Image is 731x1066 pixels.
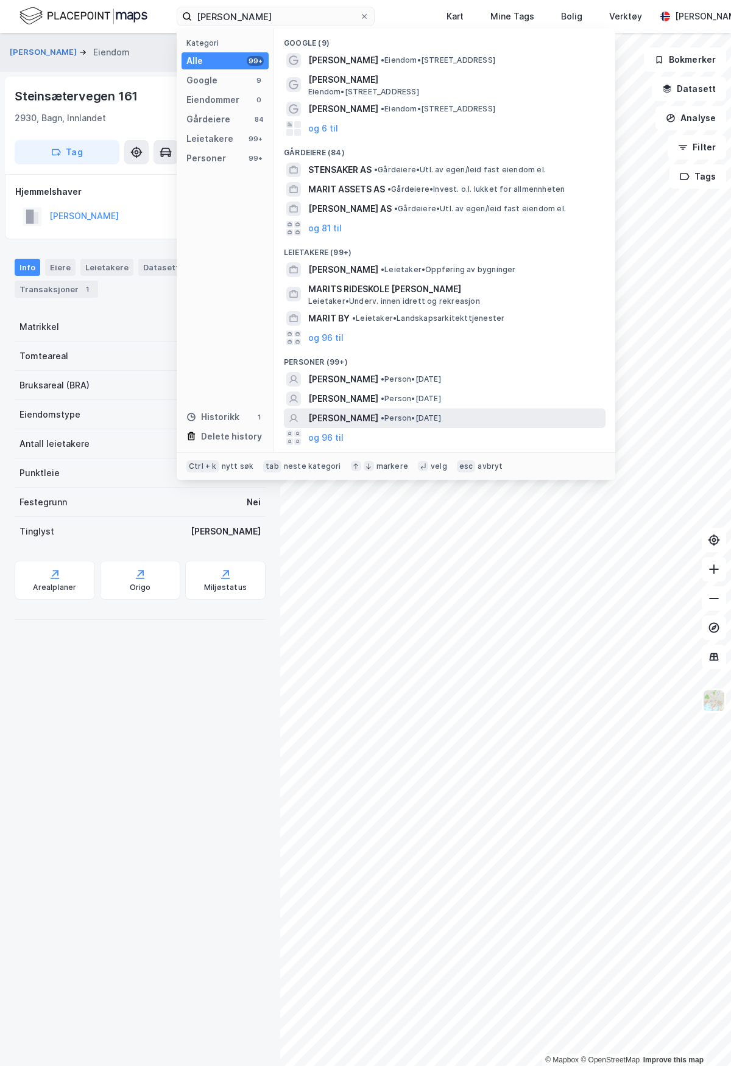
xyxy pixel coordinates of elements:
[15,86,140,106] div: Steinsætervegen 161
[447,9,464,24] div: Kart
[376,461,408,471] div: markere
[308,391,378,406] span: [PERSON_NAME]
[254,412,264,422] div: 1
[381,104,384,113] span: •
[247,153,264,163] div: 99+
[274,447,615,469] div: Historikk (1)
[247,56,264,66] div: 99+
[478,461,503,471] div: avbryt
[222,461,254,471] div: nytt søk
[274,29,615,51] div: Google (9)
[308,282,601,296] span: MARITS RIDESKOLE [PERSON_NAME]
[186,54,203,68] div: Alle
[19,495,67,510] div: Festegrunn
[670,1008,731,1066] div: Kontrollprogram for chat
[381,394,441,404] span: Person • [DATE]
[308,331,344,345] button: og 96 til
[545,1056,579,1064] a: Mapbox
[381,104,495,114] span: Eiendom • [STREET_ADDRESS]
[352,314,356,323] span: •
[374,165,378,174] span: •
[19,466,60,480] div: Punktleie
[192,7,359,26] input: Søk på adresse, matrikkel, gårdeiere, leietakere eller personer
[374,165,546,175] span: Gårdeiere • Utl. av egen/leid fast eiendom el.
[655,106,726,130] button: Analyse
[10,46,79,58] button: [PERSON_NAME]
[308,182,385,197] span: MARIT ASSETS AS
[186,410,239,424] div: Historikk
[702,689,726,712] img: Z
[274,348,615,370] div: Personer (99+)
[247,134,264,144] div: 99+
[308,163,372,177] span: STENSAKER AS
[308,411,378,426] span: [PERSON_NAME]
[19,349,68,363] div: Tomteareal
[381,413,441,423] span: Person • [DATE]
[186,112,230,127] div: Gårdeiere
[381,55,384,65] span: •
[19,524,54,539] div: Tinglyst
[130,583,151,592] div: Origo
[15,184,265,199] div: Hjemmelshaver
[308,311,350,326] span: MARIT BY
[644,47,726,72] button: Bokmerker
[19,320,59,334] div: Matrikkel
[15,111,106,125] div: 2930, Bagn, Innlandet
[204,583,247,592] div: Miljøstatus
[387,184,391,194] span: •
[15,281,98,298] div: Transaksjoner
[381,374,384,384] span: •
[668,135,726,160] button: Filter
[609,9,642,24] div: Verktøy
[201,429,262,444] div: Delete history
[669,164,726,189] button: Tags
[381,413,384,423] span: •
[652,77,726,101] button: Datasett
[284,461,341,471] div: neste kategori
[308,72,601,87] span: [PERSON_NAME]
[274,138,615,160] div: Gårdeiere (84)
[381,265,384,274] span: •
[186,38,269,47] div: Kategori
[490,9,534,24] div: Mine Tags
[308,202,392,216] span: [PERSON_NAME] AS
[381,374,441,384] span: Person • [DATE]
[381,394,384,403] span: •
[308,87,419,97] span: Eiendom • [STREET_ADDRESS]
[186,151,226,166] div: Personer
[308,372,378,387] span: [PERSON_NAME]
[15,140,119,164] button: Tag
[19,378,90,393] div: Bruksareal (BRA)
[80,259,133,276] div: Leietakere
[254,114,264,124] div: 84
[19,407,80,422] div: Eiendomstype
[19,437,90,451] div: Antall leietakere
[191,524,261,539] div: [PERSON_NAME]
[387,184,565,194] span: Gårdeiere • Invest. o.l. lukket for allmennheten
[308,53,378,68] span: [PERSON_NAME]
[643,1056,704,1064] a: Improve this map
[186,93,239,107] div: Eiendommer
[274,238,615,260] div: Leietakere (99+)
[308,221,342,236] button: og 81 til
[308,296,480,306] span: Leietaker • Underv. innen idrett og rekreasjon
[93,45,130,60] div: Eiendom
[186,460,219,472] div: Ctrl + k
[263,460,281,472] div: tab
[138,259,184,276] div: Datasett
[247,495,261,510] div: Nei
[186,131,233,146] div: Leietakere
[254,75,264,85] div: 9
[457,460,476,472] div: esc
[15,259,40,276] div: Info
[308,430,344,445] button: og 96 til
[45,259,76,276] div: Eiere
[394,204,398,213] span: •
[19,5,147,27] img: logo.f888ab2527a4732fd821a326f86c7f29.svg
[308,121,338,136] button: og 6 til
[186,73,217,88] div: Google
[561,9,582,24] div: Bolig
[381,55,495,65] span: Eiendom • [STREET_ADDRESS]
[352,314,504,323] span: Leietaker • Landskapsarkitekttjenester
[308,262,378,277] span: [PERSON_NAME]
